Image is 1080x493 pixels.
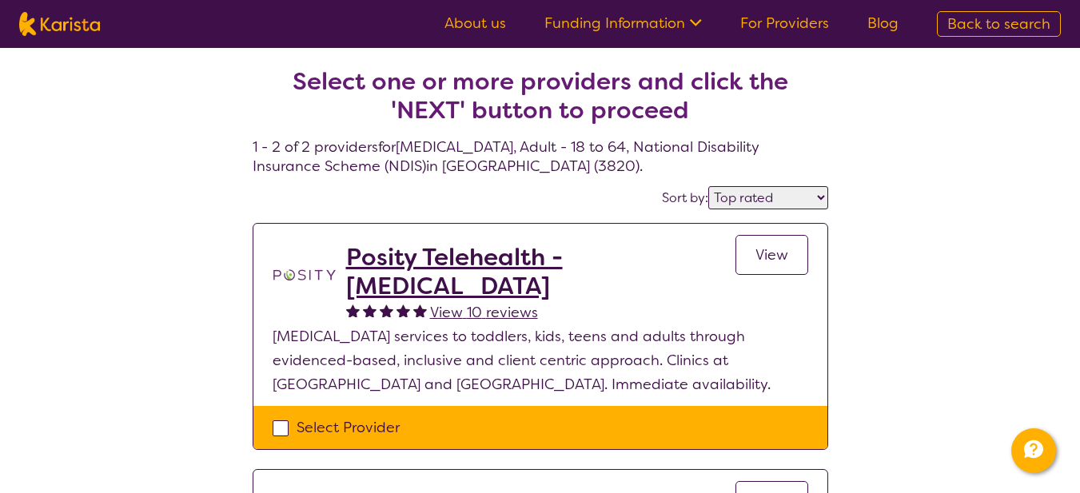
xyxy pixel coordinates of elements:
[430,300,538,324] a: View 10 reviews
[430,303,538,322] span: View 10 reviews
[947,14,1050,34] span: Back to search
[19,12,100,36] img: Karista logo
[273,243,337,307] img: t1bslo80pcylnzwjhndq.png
[380,304,393,317] img: fullstar
[346,243,735,300] a: Posity Telehealth - [MEDICAL_DATA]
[346,304,360,317] img: fullstar
[937,11,1061,37] a: Back to search
[544,14,702,33] a: Funding Information
[662,189,708,206] label: Sort by:
[867,14,899,33] a: Blog
[755,245,788,264] span: View
[444,14,506,33] a: About us
[1011,428,1056,473] button: Channel Menu
[363,304,377,317] img: fullstar
[272,67,809,125] h2: Select one or more providers and click the 'NEXT' button to proceed
[740,14,829,33] a: For Providers
[413,304,427,317] img: fullstar
[253,29,828,176] h4: 1 - 2 of 2 providers for [MEDICAL_DATA] , Adult - 18 to 64 , National Disability Insurance Scheme...
[397,304,410,317] img: fullstar
[735,235,808,275] a: View
[273,324,808,396] p: [MEDICAL_DATA] services to toddlers, kids, teens and adults through evidenced-based, inclusive an...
